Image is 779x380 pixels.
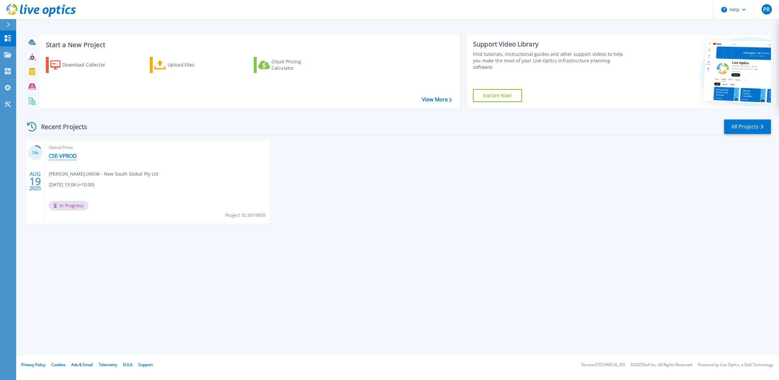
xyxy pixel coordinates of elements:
[36,151,39,155] span: %
[29,179,41,184] span: 19
[168,58,219,71] div: Upload Files
[123,362,133,367] a: EULA
[49,153,77,159] a: CSE-VPROD
[422,97,452,103] a: View More
[138,362,153,367] a: Support
[21,362,46,367] a: Privacy Policy
[581,363,625,367] li: Version: [TECHNICAL_ID]
[51,362,66,367] a: Cookies
[473,51,630,70] div: Find tutorials, instructional guides and other support videos to help you make the most of your L...
[49,181,94,188] span: [DATE] 13:06 (+10:00)
[28,149,43,157] h3: 14
[272,58,323,71] div: Cloud Pricing Calculator
[698,363,773,367] li: Powered by Live Optics, a Dell Technology
[763,7,770,12] span: PR
[49,170,159,178] span: [PERSON_NAME] , UNSW - New South Global Pty Ltd
[99,362,117,367] a: Telemetry
[29,169,41,193] div: AUG 2025
[46,57,118,73] a: Download Collector
[254,57,326,73] a: Cloud Pricing Calculator
[225,212,265,219] span: Project ID: 3019839
[150,57,222,73] a: Upload Files
[49,201,88,211] span: In Progress
[630,363,692,367] li: © 2025 Dell Inc. All Rights Reserved
[473,89,522,102] a: Explore Now!
[62,58,114,71] div: Download Collector
[71,362,93,367] a: Ads & Email
[473,40,630,48] div: Support Video Library
[49,144,266,151] span: Optical Prime
[25,119,96,135] div: Recent Projects
[46,41,452,48] h3: Start a New Project
[724,119,771,134] a: All Projects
